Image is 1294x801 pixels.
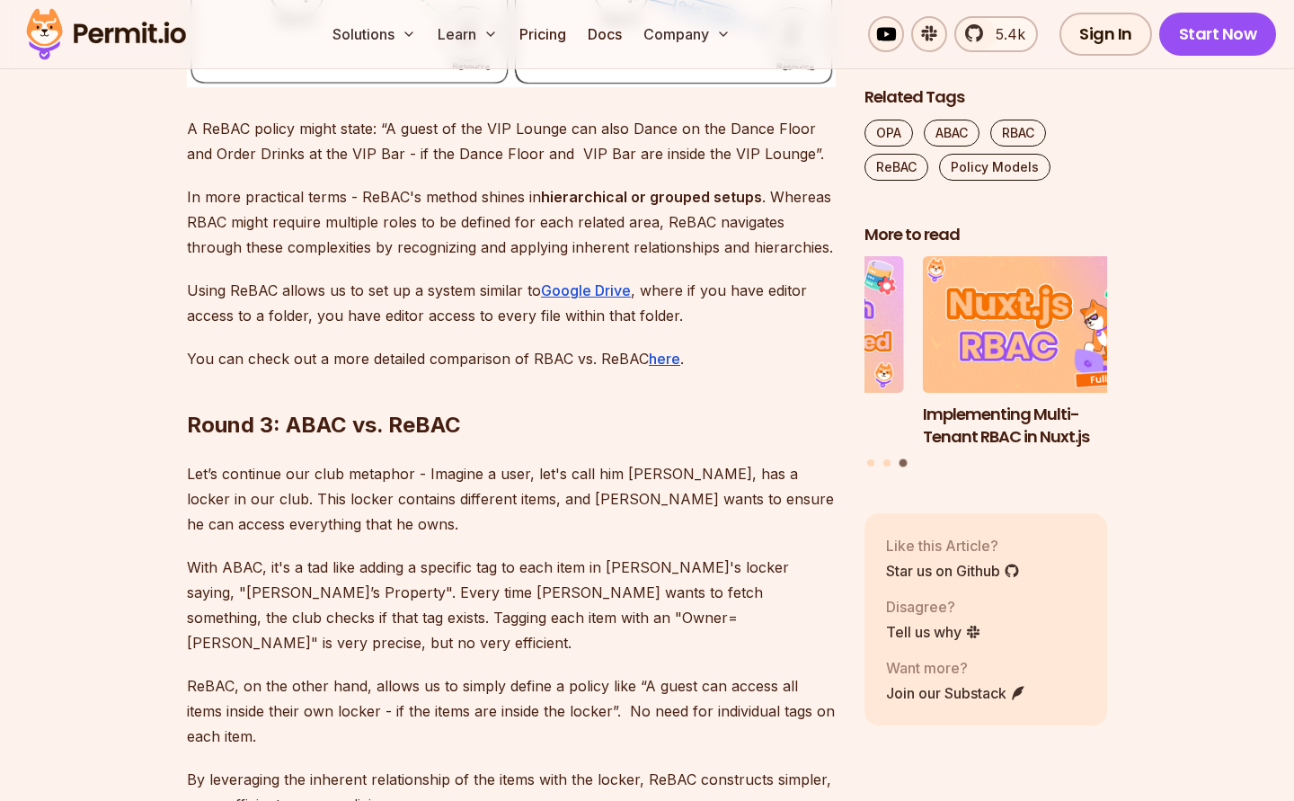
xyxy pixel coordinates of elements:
[990,120,1046,147] a: RBAC
[886,621,981,643] a: Tell us why
[18,4,194,65] img: Permit logo
[864,257,1107,470] div: Posts
[541,188,762,206] strong: hierarchical or grouped setups
[923,257,1165,394] img: Implementing Multi-Tenant RBAC in Nuxt.js
[864,154,928,181] a: ReBAC
[864,86,1107,109] h2: Related Tags
[636,16,738,52] button: Company
[325,16,423,52] button: Solutions
[541,281,631,299] a: Google Drive
[864,120,913,147] a: OPA
[883,460,891,467] button: Go to slide 2
[187,461,836,537] p: Let’s continue our club metaphor - Imagine a user, let's call him [PERSON_NAME], has a locker in ...
[1059,13,1152,56] a: Sign In
[985,23,1025,45] span: 5.4k
[864,224,1107,246] h2: More to read
[924,120,979,147] a: ABAC
[187,116,836,166] p: A ReBAC policy might state: “A guest of the VIP Lounge can also Dance on the Dance Floor and Orde...
[187,673,836,749] p: ReBAC, on the other hand, allows us to simply define a policy like “A guest can access all items ...
[649,350,680,368] a: here
[886,682,1026,704] a: Join our Substack
[187,278,836,328] p: Using ReBAC allows us to set up a system similar to , where if you have editor access to a folder...
[867,460,874,467] button: Go to slide 1
[1159,13,1277,56] a: Start Now
[939,154,1050,181] a: Policy Models
[430,16,505,52] button: Learn
[886,657,1026,679] p: Want more?
[886,535,1020,556] p: Like this Article?
[923,257,1165,449] a: Implementing Multi-Tenant RBAC in Nuxt.jsImplementing Multi-Tenant RBAC in Nuxt.js
[954,16,1038,52] a: 5.4k
[581,16,629,52] a: Docs
[886,596,981,618] p: Disagree?
[661,404,904,449] h3: Prisma ORM Data Filtering with ReBAC
[187,346,836,371] p: You can check out a more detailed comparison of RBAC vs. ReBAC .
[923,404,1165,449] h3: Implementing Multi-Tenant RBAC in Nuxt.js
[886,560,1020,582] a: Star us on Github
[661,257,904,449] li: 2 of 3
[899,459,907,467] button: Go to slide 3
[923,257,1165,449] li: 3 of 3
[187,555,836,655] p: With ABAC, it's a tad like adding a specific tag to each item in [PERSON_NAME]'s locker saying, "...
[187,339,836,440] h2: Round 3: ABAC vs. ReBAC
[187,184,836,260] p: In more practical terms - ReBAC's method shines in . Whereas RBAC might require multiple roles to...
[512,16,573,52] a: Pricing
[661,257,904,394] img: Prisma ORM Data Filtering with ReBAC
